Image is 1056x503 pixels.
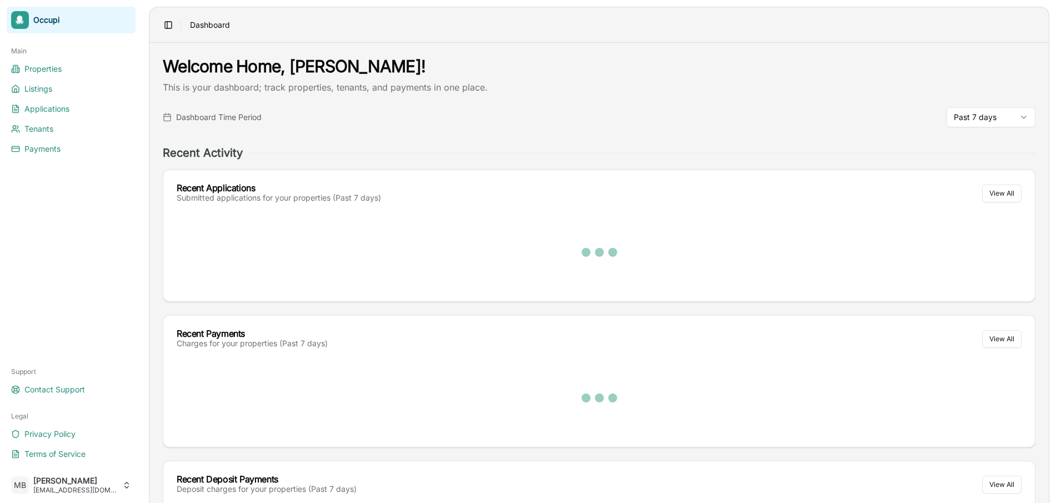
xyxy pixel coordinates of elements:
span: MB [11,476,29,494]
a: Contact Support [7,381,136,399]
span: Terms of Service [24,449,86,460]
div: Submitted applications for your properties (Past 7 days) [177,192,381,203]
div: Deposit charges for your properties (Past 7 days) [177,484,357,495]
div: Recent Applications [177,183,381,192]
a: Occupi [7,7,136,33]
span: Payments [24,143,61,155]
h2: Recent Activity [163,145,243,161]
span: Applications [24,103,69,114]
h1: Welcome Home, [PERSON_NAME]! [163,56,1035,76]
div: Charges for your properties (Past 7 days) [177,338,328,349]
div: Recent Payments [177,329,328,338]
span: Occupi [33,15,131,25]
span: Dashboard Time Period [176,112,262,123]
a: Properties [7,60,136,78]
a: Payments [7,140,136,158]
span: Privacy Policy [24,429,76,440]
button: View All [982,330,1022,348]
span: Tenants [24,123,53,135]
span: [PERSON_NAME] [33,476,118,486]
span: Properties [24,63,62,74]
button: MB[PERSON_NAME][EMAIL_ADDRESS][DOMAIN_NAME] [7,472,136,499]
div: Recent Deposit Payments [177,475,357,484]
a: Applications [7,100,136,118]
a: Terms of Service [7,445,136,463]
a: Tenants [7,120,136,138]
div: Main [7,42,136,60]
a: Privacy Policy [7,425,136,443]
button: View All [982,476,1022,494]
p: This is your dashboard; track properties, tenants, and payments in one place. [163,81,1035,94]
button: View All [982,185,1022,202]
span: Listings [24,83,52,94]
span: Contact Support [24,384,85,395]
div: Support [7,363,136,381]
a: Listings [7,80,136,98]
div: Legal [7,407,136,425]
nav: breadcrumb [190,19,230,31]
span: Dashboard [190,19,230,31]
span: [EMAIL_ADDRESS][DOMAIN_NAME] [33,486,118,495]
